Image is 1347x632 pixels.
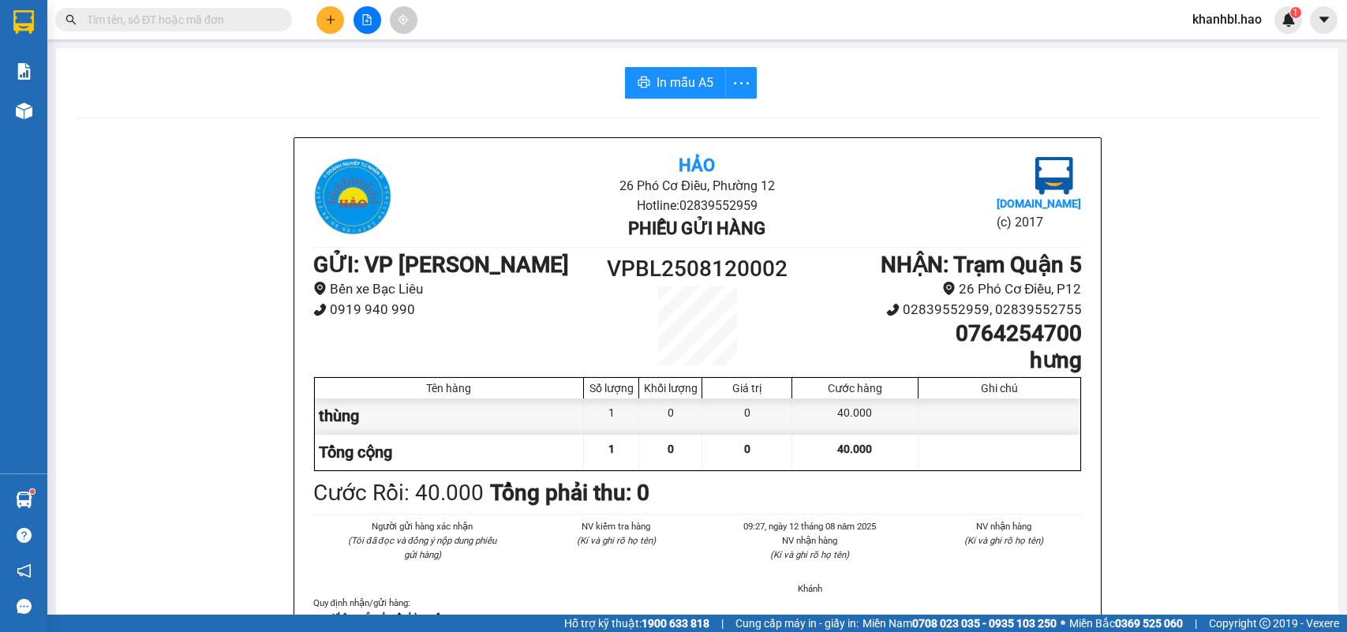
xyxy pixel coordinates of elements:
div: Ghi chú [922,382,1076,395]
img: solution-icon [16,63,32,80]
span: khanhbl.hao [1180,9,1274,29]
i: (Kí và ghi rõ họ tên) [770,549,849,560]
span: environment [313,282,327,295]
li: Người gửi hàng xác nhận [345,519,501,533]
span: phone [313,303,327,316]
span: Tổng cộng [319,443,392,462]
span: Miền Nam [862,615,1057,632]
span: Miền Bắc [1069,615,1183,632]
span: caret-down [1317,13,1331,27]
span: printer [638,76,650,91]
b: NHẬN : Trạm Quận 5 [881,252,1082,278]
h1: 0764254700 [793,320,1081,347]
img: logo.jpg [1035,157,1073,195]
button: aim [390,6,417,34]
input: Tìm tên, số ĐT hoặc mã đơn [87,11,273,28]
span: message [17,599,32,614]
strong: 0369 525 060 [1115,617,1183,630]
span: 1 [1293,7,1298,18]
strong: 0708 023 035 - 0935 103 250 [912,617,1057,630]
i: (Tôi đã đọc và đồng ý nộp dung phiếu gửi hàng) [348,535,496,560]
div: 1 [584,398,639,434]
li: Khánh [732,582,889,596]
div: Tên hàng [319,382,580,395]
li: (c) 2017 [997,212,1081,232]
li: 26 Phó Cơ Điều, Phường 12 [441,176,953,196]
span: aim [398,14,409,25]
span: In mẫu A5 [657,73,713,92]
button: caret-down [1310,6,1338,34]
h1: VPBL2508120002 [601,252,794,286]
img: warehouse-icon [16,103,32,119]
span: | [721,615,724,632]
span: 40.000 [837,443,872,455]
strong: 1900 633 818 [642,617,709,630]
sup: 1 [30,489,35,494]
span: 1 [608,443,615,455]
li: 0919 940 990 [313,299,601,320]
span: | [1195,615,1197,632]
span: Hỗ trợ kỹ thuật: [564,615,709,632]
div: Số lượng [588,382,634,395]
span: copyright [1259,618,1270,629]
button: printerIn mẫu A5 [625,67,726,99]
li: 09:27, ngày 12 tháng 08 năm 2025 [732,519,889,533]
b: GỬI : VP [PERSON_NAME] [313,252,569,278]
span: ⚪️ [1061,620,1065,626]
li: Bến xe Bạc Liêu [313,279,601,300]
button: more [725,67,757,99]
li: NV kiểm tra hàng [538,519,694,533]
h1: hưng [793,347,1081,374]
span: Cung cấp máy in - giấy in: [735,615,859,632]
span: phone [886,303,900,316]
div: Cước hàng [796,382,913,395]
li: 26 Phó Cơ Điều, P12 [793,279,1081,300]
span: more [726,73,756,93]
span: plus [325,14,336,25]
div: Cước Rồi : 40.000 [313,476,484,510]
strong: Không vận chuyển hàng cấm. [332,611,451,623]
b: Hảo [679,155,715,175]
div: 0 [702,398,792,434]
li: 02839552959, 02839552755 [793,299,1081,320]
img: logo-vxr [13,10,34,34]
sup: 1 [1290,7,1301,18]
div: Giá trị [706,382,788,395]
i: (Kí và ghi rõ họ tên) [577,535,656,546]
b: [DOMAIN_NAME] [997,197,1081,210]
span: file-add [361,14,372,25]
span: notification [17,563,32,578]
li: Hotline: 02839552959 [441,196,953,215]
span: search [65,14,77,25]
img: icon-new-feature [1282,13,1296,27]
li: NV nhận hàng [732,533,889,548]
div: Khối lượng [643,382,698,395]
button: plus [316,6,344,34]
div: thùng [315,398,585,434]
span: environment [942,282,956,295]
img: warehouse-icon [16,492,32,508]
b: Tổng phải thu: 0 [490,480,649,506]
button: file-add [354,6,381,34]
span: 0 [744,443,750,455]
img: logo.jpg [313,157,392,236]
span: question-circle [17,528,32,543]
i: (Kí và ghi rõ họ tên) [964,535,1043,546]
li: NV nhận hàng [926,519,1082,533]
div: 40.000 [792,398,918,434]
div: 0 [639,398,702,434]
span: 0 [668,443,674,455]
b: Phiếu gửi hàng [628,219,765,238]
